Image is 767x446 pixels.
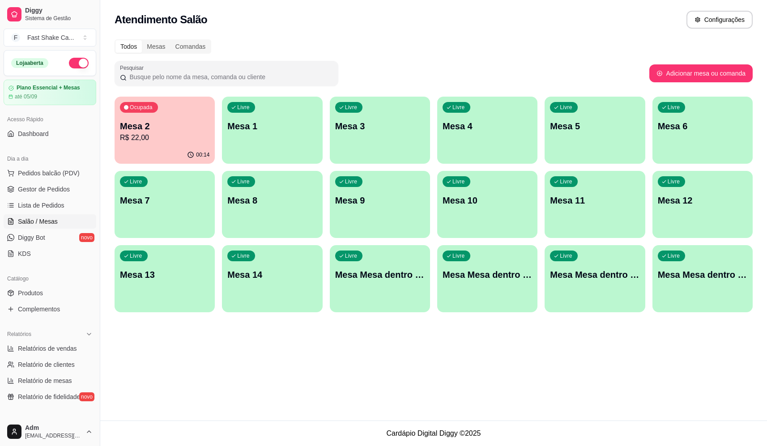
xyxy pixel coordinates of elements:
[658,194,747,207] p: Mesa 12
[560,178,572,185] p: Livre
[130,252,142,259] p: Livre
[7,331,31,338] span: Relatórios
[4,198,96,212] a: Lista de Pedidos
[335,194,425,207] p: Mesa 9
[227,268,317,281] p: Mesa 14
[142,40,170,53] div: Mesas
[4,246,96,261] a: KDS
[18,249,31,258] span: KDS
[25,7,93,15] span: Diggy
[4,357,96,372] a: Relatório de clientes
[652,97,753,164] button: LivreMesa 6
[452,252,465,259] p: Livre
[130,104,153,111] p: Ocupada
[4,272,96,286] div: Catálogo
[18,392,80,401] span: Relatório de fidelidade
[4,302,96,316] a: Complementos
[237,104,250,111] p: Livre
[4,421,96,442] button: Adm[EMAIL_ADDRESS][DOMAIN_NAME]
[25,15,93,22] span: Sistema de Gestão
[18,233,45,242] span: Diggy Bot
[222,97,322,164] button: LivreMesa 1
[4,152,96,166] div: Dia a dia
[120,268,209,281] p: Mesa 13
[18,169,80,178] span: Pedidos balcão (PDV)
[4,341,96,356] a: Relatórios de vendas
[18,185,70,194] span: Gestor de Pedidos
[335,268,425,281] p: Mesa Mesa dentro azul
[130,178,142,185] p: Livre
[452,104,465,111] p: Livre
[686,11,753,29] button: Configurações
[335,120,425,132] p: Mesa 3
[25,432,82,439] span: [EMAIL_ADDRESS][DOMAIN_NAME]
[330,245,430,312] button: LivreMesa Mesa dentro azul
[100,421,767,446] footer: Cardápio Digital Diggy © 2025
[545,245,645,312] button: LivreMesa Mesa dentro verde
[4,29,96,47] button: Select a team
[560,104,572,111] p: Livre
[120,64,147,72] label: Pesquisar
[18,217,58,226] span: Salão / Mesas
[227,194,317,207] p: Mesa 8
[545,171,645,238] button: LivreMesa 11
[69,58,89,68] button: Alterar Status
[17,85,80,91] article: Plano Essencial + Mesas
[115,171,215,238] button: LivreMesa 7
[652,245,753,312] button: LivreMesa Mesa dentro vermelha
[345,104,358,111] p: Livre
[4,4,96,25] a: DiggySistema de Gestão
[550,268,639,281] p: Mesa Mesa dentro verde
[18,289,43,297] span: Produtos
[437,171,537,238] button: LivreMesa 10
[222,245,322,312] button: LivreMesa 14
[115,245,215,312] button: LivreMesa 13
[15,93,37,100] article: até 05/09
[120,132,209,143] p: R$ 22,00
[668,178,680,185] p: Livre
[668,104,680,111] p: Livre
[115,97,215,164] button: OcupadaMesa 2R$ 22,0000:14
[545,97,645,164] button: LivreMesa 5
[120,194,209,207] p: Mesa 7
[4,127,96,141] a: Dashboard
[658,268,747,281] p: Mesa Mesa dentro vermelha
[18,201,64,210] span: Lista de Pedidos
[550,120,639,132] p: Mesa 5
[227,120,317,132] p: Mesa 1
[443,194,532,207] p: Mesa 10
[25,424,82,432] span: Adm
[4,80,96,105] a: Plano Essencial + Mesasaté 05/09
[437,245,537,312] button: LivreMesa Mesa dentro laranja
[452,178,465,185] p: Livre
[115,13,207,27] h2: Atendimento Salão
[345,252,358,259] p: Livre
[18,344,77,353] span: Relatórios de vendas
[330,97,430,164] button: LivreMesa 3
[437,97,537,164] button: LivreMesa 4
[120,120,209,132] p: Mesa 2
[11,58,48,68] div: Loja aberta
[649,64,753,82] button: Adicionar mesa ou comanda
[18,129,49,138] span: Dashboard
[222,171,322,238] button: LivreMesa 8
[345,178,358,185] p: Livre
[11,33,20,42] span: F
[18,305,60,314] span: Complementos
[18,360,75,369] span: Relatório de clientes
[27,33,74,42] div: Fast Shake Ca ...
[652,171,753,238] button: LivreMesa 12
[170,40,211,53] div: Comandas
[4,214,96,229] a: Salão / Mesas
[443,120,532,132] p: Mesa 4
[4,182,96,196] a: Gestor de Pedidos
[18,376,72,385] span: Relatório de mesas
[443,268,532,281] p: Mesa Mesa dentro laranja
[550,194,639,207] p: Mesa 11
[196,151,209,158] p: 00:14
[4,230,96,245] a: Diggy Botnovo
[127,72,333,81] input: Pesquisar
[4,374,96,388] a: Relatório de mesas
[115,40,142,53] div: Todos
[4,390,96,404] a: Relatório de fidelidadenovo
